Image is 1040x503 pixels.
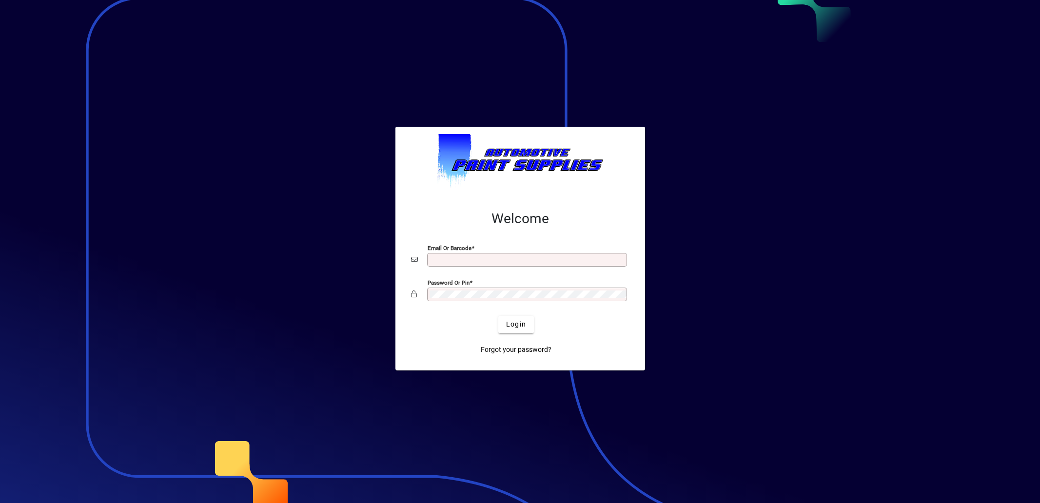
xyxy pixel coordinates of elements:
span: Forgot your password? [481,345,551,355]
mat-label: Email or Barcode [428,244,471,251]
mat-label: Password or Pin [428,279,470,286]
a: Forgot your password? [477,341,555,359]
button: Login [498,316,534,333]
h2: Welcome [411,211,629,227]
span: Login [506,319,526,329]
